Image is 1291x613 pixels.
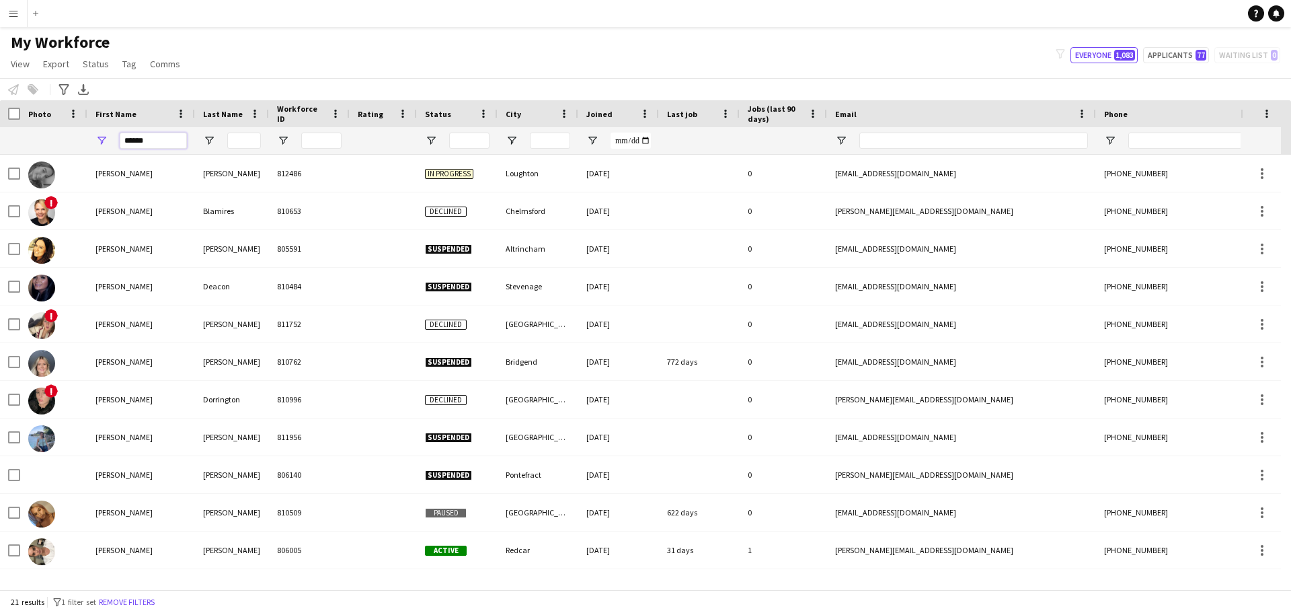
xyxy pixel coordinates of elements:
span: Status [83,58,109,70]
div: 811752 [269,305,350,342]
div: [DATE] [578,155,659,192]
div: [PHONE_NUMBER] [1096,192,1268,229]
div: [PHONE_NUMBER] [1096,343,1268,380]
div: [DATE] [578,532,659,569]
div: [GEOGRAPHIC_DATA] [498,381,578,418]
app-action-btn: Export XLSX [75,81,91,98]
div: [PERSON_NAME] [87,494,195,531]
input: Email Filter Input [859,133,1088,149]
div: [DATE] [578,494,659,531]
div: [DATE] [578,343,659,380]
img: Hannah Dixon [28,350,55,377]
div: 810509 [269,494,350,531]
div: [PHONE_NUMBER] [1096,155,1268,192]
div: [DATE] [578,456,659,493]
span: Suspended [425,282,472,292]
div: [PHONE_NUMBER] [1096,381,1268,418]
input: Last Name Filter Input [227,133,261,149]
div: [GEOGRAPHIC_DATA] [498,419,578,456]
input: City Filter Input [530,133,570,149]
div: Pontefract [498,456,578,493]
div: [DATE] [578,569,659,606]
div: Dorrington [195,381,269,418]
span: Suspended [425,357,472,367]
div: [PERSON_NAME] [87,268,195,305]
button: Open Filter Menu [277,135,289,147]
span: Workforce ID [277,104,325,124]
img: Hannah Drew [28,425,55,452]
span: View [11,58,30,70]
div: 622 days [659,494,740,531]
span: In progress [425,169,473,179]
span: Active [425,546,467,556]
button: Open Filter Menu [835,135,847,147]
div: [PERSON_NAME] [87,230,195,267]
div: [EMAIL_ADDRESS][DOMAIN_NAME] [827,419,1096,456]
div: [PERSON_NAME] [87,532,195,569]
img: Hannah Dike-Lawlor [28,312,55,339]
div: 806005 [269,532,350,569]
a: Tag [117,55,142,73]
div: [PERSON_NAME] [195,419,269,456]
div: [DATE] [578,419,659,456]
div: [EMAIL_ADDRESS][DOMAIN_NAME] [827,343,1096,380]
div: [PERSON_NAME] [87,343,195,380]
div: [PERSON_NAME][EMAIL_ADDRESS][DOMAIN_NAME] [827,532,1096,569]
span: Jobs (last 90 days) [748,104,803,124]
div: [PERSON_NAME] [195,532,269,569]
div: [PERSON_NAME] [87,381,195,418]
img: Hannah Dorrington [28,388,55,414]
span: Paused [425,508,467,518]
div: [PHONE_NUMBER] [1096,230,1268,267]
img: Hannah Ackerley [28,161,55,188]
div: Bridgend [498,343,578,380]
div: [PHONE_NUMBER] [1096,532,1268,569]
div: [PERSON_NAME] [87,192,195,229]
span: Suspended [425,470,472,480]
button: Open Filter Menu [1104,135,1116,147]
div: [PERSON_NAME][EMAIL_ADDRESS][DOMAIN_NAME] [827,456,1096,493]
div: [EMAIL_ADDRESS][DOMAIN_NAME] [827,305,1096,342]
div: 810996 [269,381,350,418]
div: Redcar [498,532,578,569]
img: Hannah Blamires [28,199,55,226]
div: [PHONE_NUMBER] [1096,305,1268,342]
div: [PERSON_NAME] [195,305,269,342]
img: Hannah McNicholas [28,538,55,565]
div: [PERSON_NAME] [195,494,269,531]
button: Open Filter Menu [203,135,215,147]
div: Morrsion [195,569,269,606]
div: 0 [740,456,827,493]
div: [PERSON_NAME] [195,155,269,192]
button: Open Filter Menu [586,135,598,147]
div: [DATE] [578,268,659,305]
div: Knebworth [498,569,578,606]
div: [PERSON_NAME][EMAIL_ADDRESS][DOMAIN_NAME] [827,569,1096,606]
span: Declined [425,320,467,330]
div: 0 [740,419,827,456]
span: Joined [586,109,613,119]
div: 810653 [269,192,350,229]
div: 0 [740,192,827,229]
div: 31 days [659,532,740,569]
div: 806140 [269,456,350,493]
div: [DATE] [578,381,659,418]
img: Hannah Deacon [28,275,55,301]
span: 1 filter set [61,597,96,607]
span: Rating [358,109,383,119]
span: 1,083 [1114,50,1135,61]
div: 810762 [269,343,350,380]
div: Loughton [498,155,578,192]
div: 810484 [269,268,350,305]
div: 0 [740,230,827,267]
div: Blamires [195,192,269,229]
img: Hannah Caslin [28,237,55,264]
span: Last Name [203,109,243,119]
span: Suspended [425,244,472,254]
a: Comms [145,55,186,73]
button: Applicants77 [1143,47,1209,63]
button: Open Filter Menu [506,135,518,147]
span: Last job [667,109,697,119]
span: 77 [1196,50,1206,61]
div: [GEOGRAPHIC_DATA] [498,494,578,531]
